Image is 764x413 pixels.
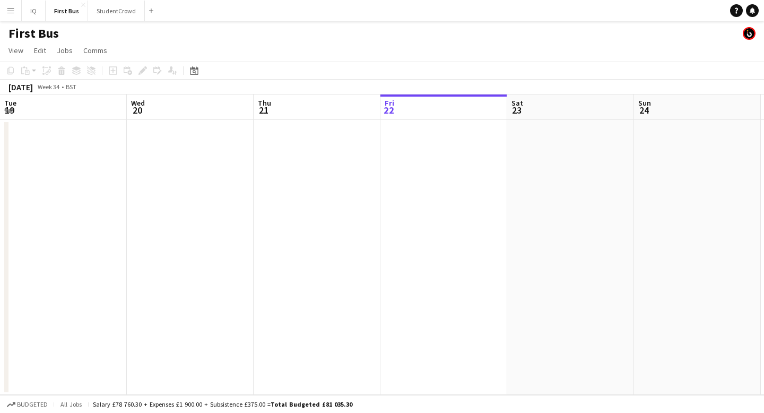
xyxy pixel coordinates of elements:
[58,400,84,408] span: All jobs
[4,44,28,57] a: View
[57,46,73,55] span: Jobs
[35,83,62,91] span: Week 34
[8,82,33,92] div: [DATE]
[79,44,111,57] a: Comms
[30,44,50,57] a: Edit
[256,104,271,116] span: 21
[53,44,77,57] a: Jobs
[383,104,394,116] span: 22
[34,46,46,55] span: Edit
[3,104,16,116] span: 19
[46,1,88,21] button: First Bus
[258,98,271,108] span: Thu
[271,400,352,408] span: Total Budgeted £81 035.30
[8,46,23,55] span: View
[131,98,145,108] span: Wed
[638,98,651,108] span: Sun
[17,401,48,408] span: Budgeted
[66,83,76,91] div: BST
[511,98,523,108] span: Sat
[743,27,756,40] app-user-avatar: Tim Bodenham
[637,104,651,116] span: 24
[93,400,352,408] div: Salary £78 760.30 + Expenses £1 900.00 + Subsistence £375.00 =
[385,98,394,108] span: Fri
[510,104,523,116] span: 23
[22,1,46,21] button: IQ
[129,104,145,116] span: 20
[88,1,145,21] button: StudentCrowd
[4,98,16,108] span: Tue
[8,25,59,41] h1: First Bus
[5,399,49,410] button: Budgeted
[83,46,107,55] span: Comms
